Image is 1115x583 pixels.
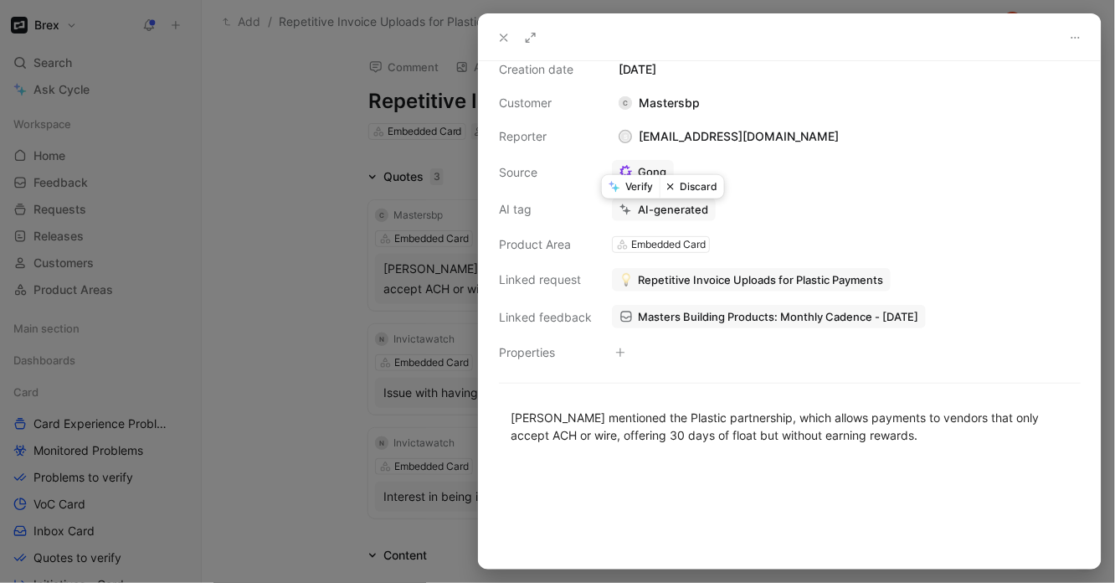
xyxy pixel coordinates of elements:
div: [PERSON_NAME] mentioned the Plastic partnership, which allows payments to vendors that only accep... [511,409,1069,444]
div: [EMAIL_ADDRESS][DOMAIN_NAME] [612,126,845,147]
div: Creation date [499,59,592,80]
div: Customer [499,93,592,113]
button: 💡Repetitive Invoice Uploads for Plastic Payments [612,268,891,291]
div: Linked feedback [499,307,592,328]
button: Verify [602,175,660,199]
div: Reporter [499,126,592,147]
span: Repetitive Invoice Uploads for Plastic Payments [638,272,883,287]
div: Product Area [499,235,592,255]
div: [DATE] [612,59,1081,80]
a: Gong [612,160,674,183]
div: Source [499,163,592,183]
div: AI tag [499,199,592,219]
div: Linked request [499,270,592,290]
div: s [620,132,631,142]
div: Mastersbp [612,93,707,113]
div: C [619,96,632,110]
div: AI-generated [638,202,708,217]
a: Masters Building Products: Monthly Cadence - [DATE] [612,305,926,328]
div: Embedded Card [631,236,706,253]
div: Properties [499,343,592,363]
img: 💡 [619,273,633,286]
button: AI-generated [612,198,716,221]
button: Discard [660,175,724,199]
span: Masters Building Products: Monthly Cadence - [DATE] [638,309,918,324]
